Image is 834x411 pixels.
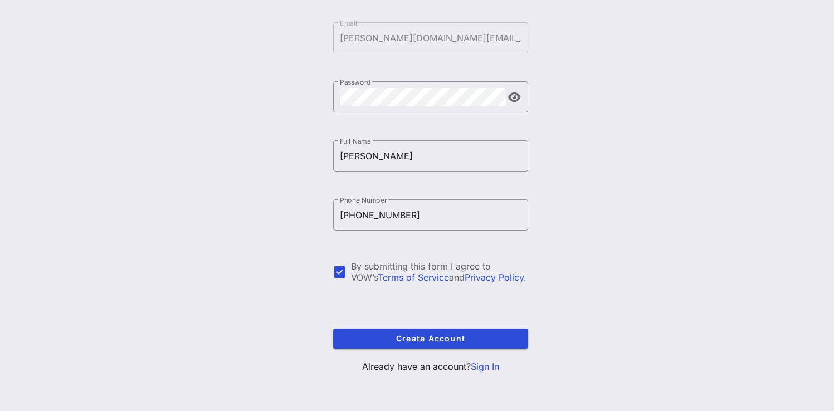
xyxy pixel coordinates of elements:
label: Phone Number [340,196,387,204]
a: Privacy Policy [465,272,524,283]
button: Create Account [333,329,528,349]
label: Email [340,19,357,27]
p: Already have an account? [333,360,528,373]
span: Create Account [342,334,519,343]
a: Terms of Service [378,272,449,283]
a: Sign In [471,361,499,372]
button: append icon [508,92,521,103]
label: Password [340,78,371,86]
div: By submitting this form I agree to VOW’s and . [351,261,528,283]
label: Full Name [340,137,371,145]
